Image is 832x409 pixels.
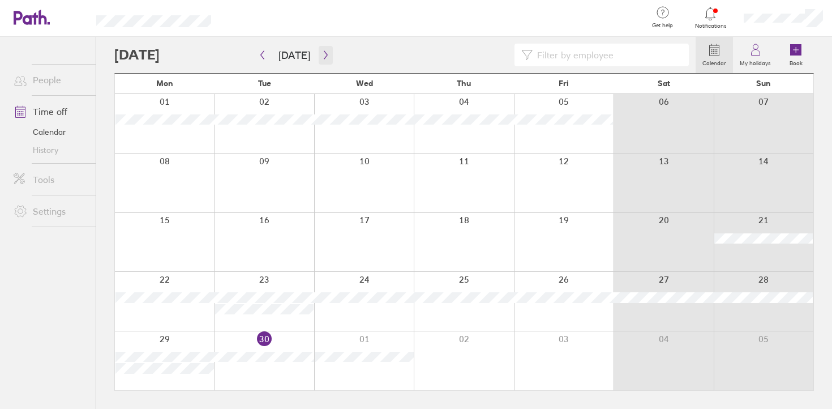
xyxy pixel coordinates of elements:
[356,79,373,88] span: Wed
[733,57,778,67] label: My holidays
[783,57,809,67] label: Book
[533,44,682,66] input: Filter by employee
[5,200,96,223] a: Settings
[658,79,670,88] span: Sat
[696,37,733,73] a: Calendar
[559,79,569,88] span: Fri
[756,79,771,88] span: Sun
[5,69,96,91] a: People
[692,23,729,29] span: Notifications
[5,123,96,141] a: Calendar
[5,141,96,159] a: History
[778,37,814,73] a: Book
[5,100,96,123] a: Time off
[5,168,96,191] a: Tools
[696,57,733,67] label: Calendar
[156,79,173,88] span: Mon
[644,22,681,29] span: Get help
[258,79,271,88] span: Tue
[692,6,729,29] a: Notifications
[269,46,319,65] button: [DATE]
[733,37,778,73] a: My holidays
[457,79,471,88] span: Thu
